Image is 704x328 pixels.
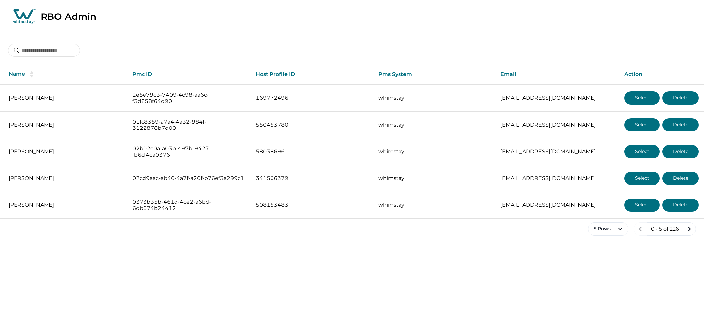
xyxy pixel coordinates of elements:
[256,202,368,208] p: 508153483
[500,95,614,101] p: [EMAIL_ADDRESS][DOMAIN_NAME]
[624,91,660,105] button: Select
[256,122,368,128] p: 550453780
[132,145,245,158] p: 02b02c0a-a03b-497b-9427-fb6cf4ca0376
[662,145,699,158] button: Delete
[373,64,495,85] th: Pms System
[683,222,696,236] button: next page
[500,175,614,182] p: [EMAIL_ADDRESS][DOMAIN_NAME]
[132,199,245,212] p: 0373b35b-461d-4ce2-a6bd-6db674b24412
[256,148,368,155] p: 58038696
[378,95,490,101] p: whimstay
[634,222,647,236] button: previous page
[132,175,245,182] p: 02cd9aac-ab40-4a7f-a20f-b76ef3a299c1
[132,92,245,105] p: 2e5e79c3-7409-4c98-aa6c-f3d858f64d90
[647,222,683,236] button: 0 - 5 of 226
[651,226,679,232] p: 0 - 5 of 226
[256,95,368,101] p: 169772496
[25,71,38,78] button: sorting
[250,64,373,85] th: Host Profile ID
[132,119,245,131] p: 01fc8359-a7a4-4a32-984f-3122878b7d00
[495,64,619,85] th: Email
[9,148,122,155] p: [PERSON_NAME]
[619,64,704,85] th: Action
[500,202,614,208] p: [EMAIL_ADDRESS][DOMAIN_NAME]
[662,91,699,105] button: Delete
[378,148,490,155] p: whimstay
[500,148,614,155] p: [EMAIL_ADDRESS][DOMAIN_NAME]
[500,122,614,128] p: [EMAIL_ADDRESS][DOMAIN_NAME]
[378,122,490,128] p: whimstay
[9,122,122,128] p: [PERSON_NAME]
[41,11,96,22] p: RBO Admin
[256,175,368,182] p: 341506379
[624,199,660,212] button: Select
[9,95,122,101] p: [PERSON_NAME]
[624,118,660,131] button: Select
[9,202,122,208] p: [PERSON_NAME]
[662,199,699,212] button: Delete
[127,64,250,85] th: Pmc ID
[662,118,699,131] button: Delete
[624,145,660,158] button: Select
[378,175,490,182] p: whimstay
[662,172,699,185] button: Delete
[9,175,122,182] p: [PERSON_NAME]
[588,222,628,236] button: 5 Rows
[378,202,490,208] p: whimstay
[624,172,660,185] button: Select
